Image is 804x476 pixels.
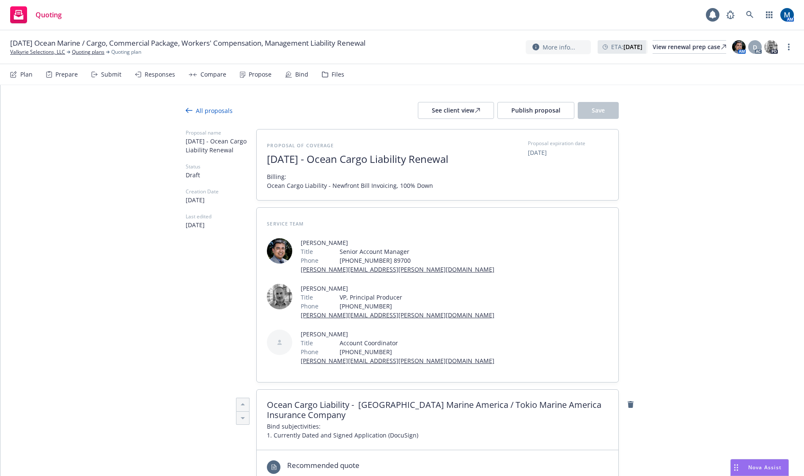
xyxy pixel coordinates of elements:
strong: [DATE] [623,43,642,51]
button: See client view [418,102,494,119]
div: Compare [200,71,226,78]
span: Phone [301,347,318,356]
a: Valkyrie Selections, LLC [10,48,65,56]
a: Search [741,6,758,23]
span: [DATE] Ocean Marine / Cargo, Commercial Package, Workers' Compensation, Management Liability Renewal [10,38,365,48]
span: [PHONE_NUMBER] [340,347,494,356]
span: Bind subjectivities: 1. Currently Dated and Signed Application (DocuSign) [267,422,418,440]
div: Plan [20,71,33,78]
img: photo [732,40,746,54]
span: VP, Principal Producer [340,293,494,302]
button: Save [578,102,619,119]
img: employee photo [267,284,292,309]
span: Recommended quote [287,460,528,470]
span: Service Team [267,220,304,227]
span: Quoting [36,11,62,18]
span: [DATE] - Ocean Cargo Liability Renewal [186,137,256,154]
span: ETA : [611,42,642,51]
span: Creation Date [186,188,256,195]
a: Report a Bug [722,6,739,23]
span: Status [186,163,256,171]
button: [DATE] [528,148,547,157]
span: Account Coordinator [340,338,494,347]
a: Quoting [7,3,65,27]
img: employee photo [267,238,292,264]
button: Publish proposal [497,102,574,119]
span: Title [301,247,313,256]
span: Publish proposal [511,106,560,114]
div: All proposals [186,106,233,115]
img: photo [764,40,778,54]
span: D [753,43,757,52]
a: [PERSON_NAME][EMAIL_ADDRESS][PERSON_NAME][DOMAIN_NAME] [301,357,494,365]
div: Drag to move [731,459,741,476]
span: [PERSON_NAME] [301,238,494,247]
div: Prepare [55,71,78,78]
span: [PHONE_NUMBER] [340,302,494,311]
button: More info... [526,40,591,54]
span: Proposal of coverage [267,142,334,149]
a: Switch app [761,6,778,23]
div: Propose [249,71,272,78]
span: [PHONE_NUMBER] 89700 [340,256,494,265]
span: Title [301,293,313,302]
div: View renewal prep case [653,41,726,53]
span: Phone [301,256,318,265]
span: Draft [186,171,256,179]
a: [PERSON_NAME][EMAIL_ADDRESS][PERSON_NAME][DOMAIN_NAME] [301,265,494,273]
a: Quoting plans [72,48,104,56]
div: Files [332,71,344,78]
div: See client view [432,102,480,118]
a: View renewal prep case [653,40,726,54]
a: [PERSON_NAME][EMAIL_ADDRESS][PERSON_NAME][DOMAIN_NAME] [301,311,494,319]
span: [DATE] [186,220,256,229]
span: Proposal expiration date [528,140,585,147]
span: [PERSON_NAME] [301,284,494,293]
span: Last edited [186,213,256,220]
button: Nova Assist [730,459,789,476]
span: [DATE] [186,195,256,204]
span: Senior Account Manager [340,247,494,256]
a: remove [626,399,636,410]
div: Responses [145,71,175,78]
span: Billing: Ocean Cargo Liability - Newfront Bill Invoicing, 100% Down [267,172,433,190]
div: Submit [101,71,121,78]
span: Ocean Cargo Liability - [GEOGRAPHIC_DATA] Marine America / Tokio Marine America Insurance Company [267,400,608,420]
span: Save [592,106,605,114]
span: [DATE] - Ocean Cargo Liability Renewal [267,153,474,165]
img: photo [780,8,794,22]
a: more [784,42,794,52]
span: Phone [301,302,318,311]
span: [PERSON_NAME] [301,330,494,338]
span: Proposal name [186,129,256,137]
span: Quoting plan [111,48,141,56]
div: Bind [295,71,308,78]
span: More info... [543,43,575,52]
span: Nova Assist [748,464,782,471]
span: Title [301,338,313,347]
